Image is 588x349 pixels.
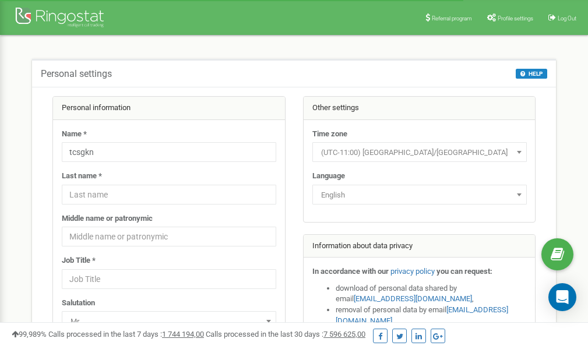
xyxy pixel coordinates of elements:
label: Last name * [62,171,102,182]
li: download of personal data shared by email , [336,283,527,305]
span: Calls processed in the last 7 days : [48,330,204,339]
u: 7 596 625,00 [323,330,365,339]
span: Log Out [558,15,576,22]
h5: Personal settings [41,69,112,79]
div: Personal information [53,97,285,120]
span: Profile settings [498,15,533,22]
label: Language [312,171,345,182]
input: Name [62,142,276,162]
span: Mr. [66,313,272,330]
label: Salutation [62,298,95,309]
a: privacy policy [390,267,435,276]
span: 99,989% [12,330,47,339]
button: HELP [516,69,547,79]
input: Last name [62,185,276,205]
span: English [316,187,523,203]
u: 1 744 194,00 [162,330,204,339]
input: Middle name or patronymic [62,227,276,246]
strong: you can request: [436,267,492,276]
input: Job Title [62,269,276,289]
div: Open Intercom Messenger [548,283,576,311]
span: Mr. [62,311,276,331]
span: (UTC-11:00) Pacific/Midway [316,144,523,161]
label: Name * [62,129,87,140]
span: (UTC-11:00) Pacific/Midway [312,142,527,162]
span: English [312,185,527,205]
div: Information about data privacy [304,235,536,258]
div: Other settings [304,97,536,120]
a: [EMAIL_ADDRESS][DOMAIN_NAME] [354,294,472,303]
label: Job Title * [62,255,96,266]
li: removal of personal data by email , [336,305,527,326]
label: Time zone [312,129,347,140]
span: Calls processed in the last 30 days : [206,330,365,339]
span: Referral program [432,15,472,22]
label: Middle name or patronymic [62,213,153,224]
strong: In accordance with our [312,267,389,276]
